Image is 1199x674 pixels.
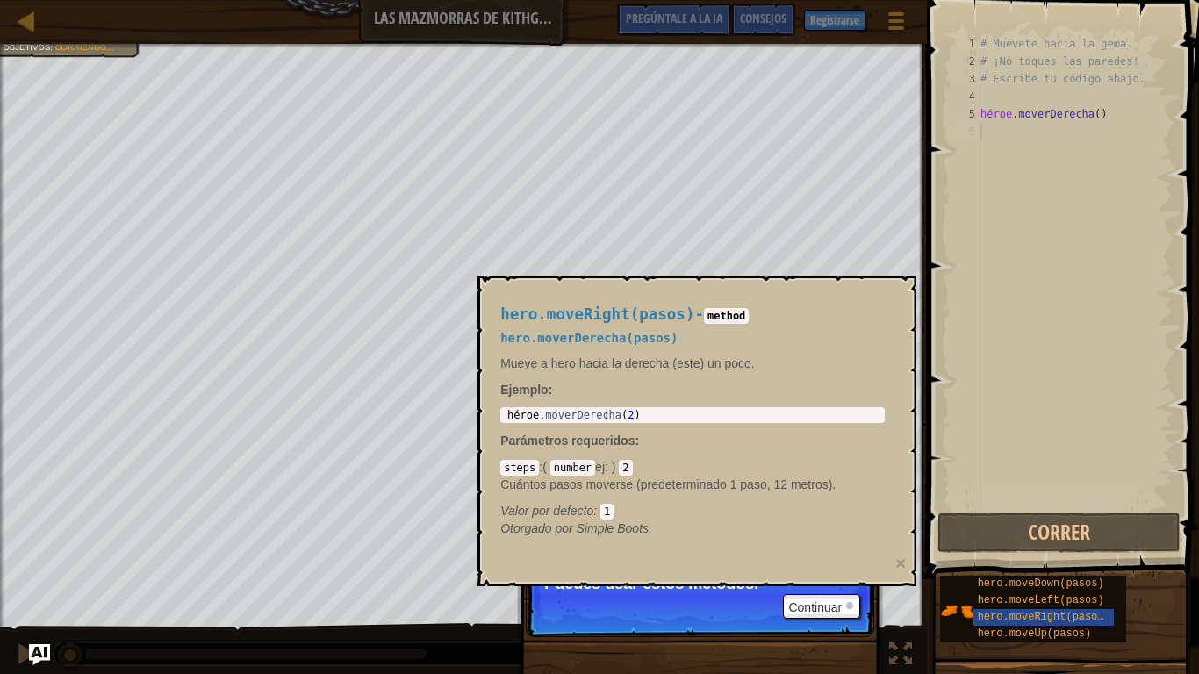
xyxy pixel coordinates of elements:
button: Correr [937,513,1181,553]
font: hero.moveRight(pasos) [500,305,694,323]
font: : [593,504,597,518]
font: ej [595,460,605,474]
font: Corriendo... [55,43,114,53]
button: Pregúntale a la IA [29,644,50,665]
font: 3 [969,73,975,85]
font: Pregúntale a la IA [626,10,722,26]
code: 2 [619,460,632,476]
font: × [895,553,906,573]
font: : [549,383,553,397]
font: Mueve a hero hacia la derecha (este) un poco. [500,356,755,370]
font: - [694,305,704,323]
img: portrait.png [940,594,973,627]
font: Parámetros requeridos [500,434,635,448]
font: ) [612,460,616,474]
font: 1 [969,38,975,50]
code: steps [500,460,539,476]
font: : [50,43,53,53]
font: : [635,434,639,448]
code: 1 [600,504,614,520]
font: Registrarse [810,12,859,28]
font: Valor por defecto [500,504,593,518]
font: Simple Boots. [577,521,652,535]
font: 6 [969,125,975,138]
button: Mostrar menú del juego [874,4,918,45]
button: Continuar [783,594,860,619]
font: 4 [969,90,975,103]
font: Continuar [788,600,842,614]
button: Registrarse [804,10,865,31]
font: Objetivos [3,43,50,53]
font: Otorgado por [500,521,573,535]
font: 5 [969,108,975,120]
font: hero.moverDerecha(pasos) [500,331,678,345]
font: hero.moveLeft(pasos) [978,594,1104,606]
code: method [704,308,749,324]
font: hero.moveDown(pasos) [978,577,1104,590]
font: Ejemplo [500,383,548,397]
font: Cuántos pasos moverse (predeterminado 1 paso, 12 metros). [500,477,836,491]
font: Consejos [740,10,786,26]
button: Pregúntale a la IA [617,4,731,36]
font: :( [539,460,547,474]
font: hero.moveRight(pasos) [978,611,1110,623]
font: 2 [969,55,975,68]
font: : [605,460,608,474]
font: hero.moveUp(pasos) [978,627,1092,640]
code: number [550,460,595,476]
